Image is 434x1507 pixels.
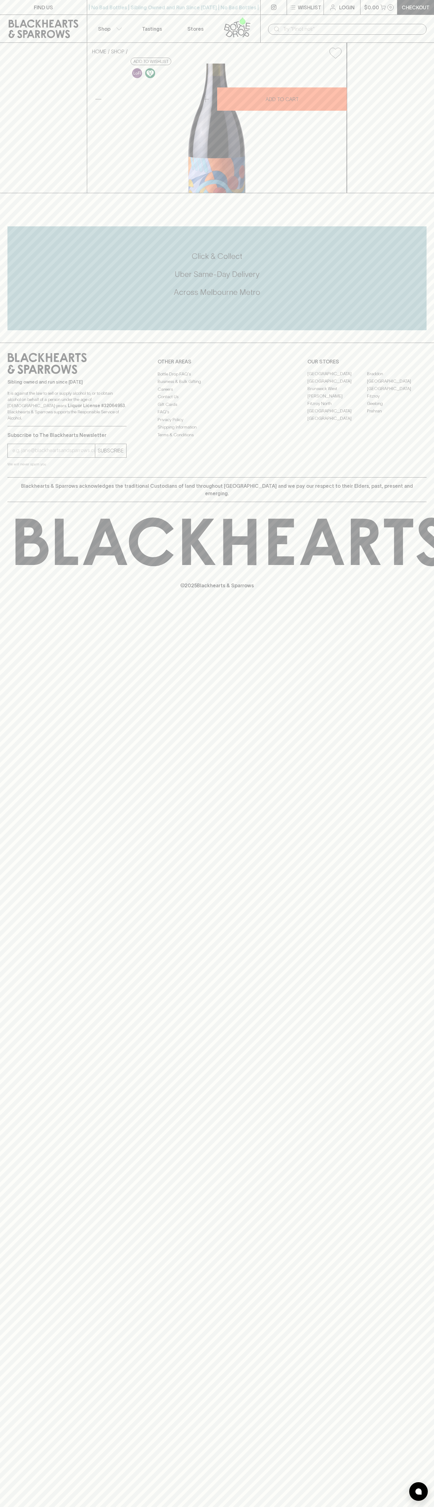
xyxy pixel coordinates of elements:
button: ADD TO CART [217,87,347,111]
p: Login [339,4,355,11]
img: 40750.png [87,64,347,193]
p: SUBSCRIBE [98,447,124,454]
img: Lo-Fi [132,68,142,78]
a: Some may call it natural, others minimum intervention, either way, it’s hands off & maybe even a ... [131,67,144,80]
p: OUR STORES [307,358,427,365]
strong: Liquor License #32064953 [68,403,125,408]
p: Tastings [142,25,162,33]
h5: Uber Same-Day Delivery [7,269,427,279]
a: FAQ's [158,408,277,416]
a: [GEOGRAPHIC_DATA] [307,407,367,415]
img: bubble-icon [415,1488,422,1495]
p: Blackhearts & Sparrows acknowledges the traditional Custodians of land throughout [GEOGRAPHIC_DAT... [12,482,422,497]
a: Brunswick West [307,385,367,393]
a: [GEOGRAPHIC_DATA] [307,378,367,385]
a: Privacy Policy [158,416,277,423]
a: Tastings [130,15,174,42]
input: Try "Pinot noir" [283,24,422,34]
a: Stores [174,15,217,42]
div: Call to action block [7,226,427,330]
a: [PERSON_NAME] [307,393,367,400]
button: SUBSCRIBE [95,444,126,457]
a: [GEOGRAPHIC_DATA] [367,385,427,393]
a: Contact Us [158,393,277,401]
a: Careers [158,385,277,393]
a: Business & Bulk Gifting [158,378,277,385]
a: Braddon [367,370,427,378]
a: Geelong [367,400,427,407]
a: Gift Cards [158,401,277,408]
a: Prahran [367,407,427,415]
button: Add to wishlist [327,45,344,61]
button: Add to wishlist [131,58,171,65]
input: e.g. jane@blackheartsandsparrows.com.au [12,446,95,456]
h5: Across Melbourne Metro [7,287,427,297]
p: Wishlist [298,4,321,11]
p: We will never spam you [7,461,127,467]
a: Fitzroy [367,393,427,400]
button: Shop [87,15,131,42]
p: FIND US [34,4,53,11]
a: Fitzroy North [307,400,367,407]
p: It is against the law to sell or supply alcohol to, or to obtain alcohol on behalf of a person un... [7,390,127,421]
p: Shop [98,25,110,33]
a: Terms & Conditions [158,431,277,438]
p: Stores [187,25,204,33]
a: Shipping Information [158,424,277,431]
p: 0 [389,6,392,9]
p: ADD TO CART [266,96,299,103]
a: HOME [92,49,106,54]
p: Subscribe to The Blackhearts Newsletter [7,431,127,439]
h5: Click & Collect [7,251,427,261]
a: SHOP [111,49,124,54]
a: [GEOGRAPHIC_DATA] [307,370,367,378]
p: Checkout [402,4,430,11]
a: [GEOGRAPHIC_DATA] [307,415,367,422]
a: [GEOGRAPHIC_DATA] [367,378,427,385]
p: Sibling owned and run since [DATE] [7,379,127,385]
a: Made without the use of any animal products. [144,67,157,80]
p: OTHER AREAS [158,358,277,365]
img: Vegan [145,68,155,78]
a: Bottle Drop FAQ's [158,370,277,378]
p: $0.00 [364,4,379,11]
